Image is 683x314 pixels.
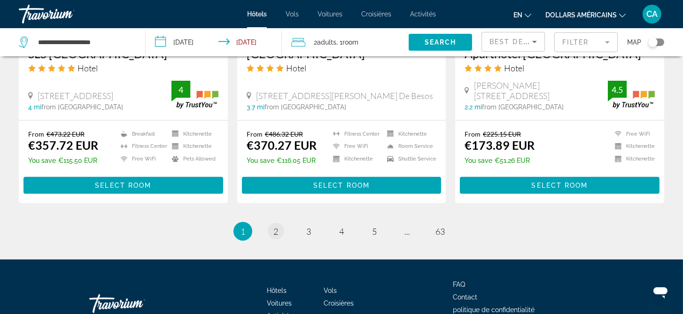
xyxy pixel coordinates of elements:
div: 4 [171,84,190,95]
span: From [28,130,44,138]
a: Travorium [19,2,113,26]
span: You save [465,157,492,164]
button: Search [409,34,472,51]
li: Free WiFi [610,130,655,138]
li: Pets Allowed [167,155,218,163]
del: €225.15 EUR [483,130,521,138]
span: , 1 [336,36,358,49]
a: Select Room [242,179,442,189]
ins: €370.27 EUR [247,138,317,152]
img: trustyou-badge.svg [608,81,655,108]
button: Check-in date: Dec 3, 2025 Check-out date: Dec 5, 2025 [146,28,282,56]
a: Hôtels [247,10,267,18]
button: Menu utilisateur [640,4,664,24]
a: FAQ [453,281,465,288]
a: Vols [324,287,337,294]
button: Select Room [23,177,223,194]
p: €115.50 EUR [28,157,98,164]
div: 4 star Hotel [465,63,655,73]
span: Select Room [95,182,151,189]
a: Vols [286,10,299,18]
span: Hotel [78,63,98,73]
a: Croisières [361,10,391,18]
span: from [GEOGRAPHIC_DATA] [482,103,564,111]
span: 2 [273,226,278,237]
li: Kitchenette [382,130,436,138]
font: en [513,11,522,19]
span: Select Room [313,182,370,189]
span: 5 [372,226,377,237]
font: CA [646,9,658,19]
span: [PERSON_NAME][STREET_ADDRESS] [474,80,608,101]
span: Hotel [286,63,306,73]
li: Breakfast [116,130,167,138]
a: Activités [410,10,436,18]
a: Voitures [318,10,342,18]
p: €51.26 EUR [465,157,535,164]
li: Room Service [382,143,436,151]
span: You save [247,157,274,164]
button: Toggle map [641,38,664,46]
a: Select Room [460,179,660,189]
span: 63 [435,226,445,237]
button: Changer de devise [545,8,626,22]
span: Best Deals [489,38,538,46]
span: 3.7 mi [247,103,264,111]
span: From [247,130,263,138]
span: ... [404,226,410,237]
div: 4 star Hotel [247,63,437,73]
span: [STREET_ADDRESS][PERSON_NAME] De Besos [256,91,433,101]
ins: €173.89 EUR [465,138,535,152]
li: Free WiFi [116,155,167,163]
del: €486.32 EUR [265,130,303,138]
li: Kitchenette [167,130,218,138]
button: Changer de langue [513,8,531,22]
span: from [GEOGRAPHIC_DATA] [41,103,123,111]
button: Travelers: 2 adults, 0 children [282,28,409,56]
del: €473.22 EUR [47,130,85,138]
font: dollars américains [545,11,617,19]
li: Fitness Center [116,143,167,151]
span: 2.2 mi [465,103,482,111]
li: Fitness Center [328,130,382,138]
span: You save [28,157,56,164]
div: 5 star Hotel [28,63,218,73]
li: Kitchenette [610,143,655,151]
button: Select Room [242,177,442,194]
li: Kitchenette [167,143,218,151]
li: Shuttle Service [382,155,436,163]
mat-select: Sort by [489,36,537,47]
img: trustyou-badge.svg [171,81,218,108]
span: Hotel [504,63,524,73]
a: Select Room [23,179,223,189]
a: Voitures [267,299,292,307]
span: Adults [317,38,336,46]
span: 1 [241,226,245,237]
div: 4.5 [608,84,627,95]
span: 2 [314,36,336,49]
a: Hôtels [267,287,287,294]
button: Select Room [460,177,660,194]
a: politique de confidentialité [453,306,535,314]
span: 4 [339,226,344,237]
p: €116.05 EUR [247,157,317,164]
span: [STREET_ADDRESS] [38,91,113,101]
li: Kitchenette [610,155,655,163]
nav: Pagination [19,222,664,241]
a: Croisières [324,299,354,307]
span: from [GEOGRAPHIC_DATA] [264,103,346,111]
a: Contact [453,293,477,301]
li: Free WiFi [328,143,382,151]
button: Filter [554,32,618,53]
span: Search [425,38,457,46]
